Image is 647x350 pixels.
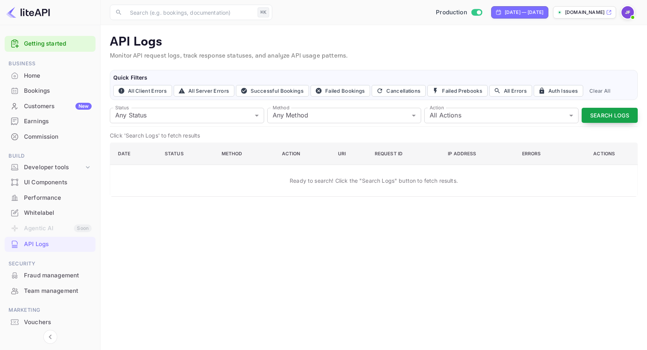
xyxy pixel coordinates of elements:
[5,268,96,283] div: Fraud management
[290,177,458,185] p: Ready to search! Click the "Search Logs" button to fetch results.
[5,206,96,220] a: Whitelabel
[5,129,96,144] a: Commission
[505,9,543,16] div: [DATE] — [DATE]
[5,83,96,99] div: Bookings
[5,114,96,128] a: Earnings
[24,39,92,48] a: Getting started
[24,240,92,249] div: API Logs
[372,85,426,97] button: Cancellations
[5,161,96,174] div: Developer tools
[24,318,92,327] div: Vouchers
[582,108,638,123] button: Search Logs
[5,190,96,206] div: Performance
[24,178,92,187] div: UI Components
[5,99,96,114] div: CustomersNew
[24,163,84,172] div: Developer tools
[75,103,92,110] div: New
[5,260,96,268] span: Security
[424,108,579,123] div: All Actions
[5,175,96,189] a: UI Components
[174,85,234,97] button: All Server Errors
[110,143,159,165] th: Date
[5,68,96,83] div: Home
[113,73,634,82] h6: Quick Filters
[332,143,369,165] th: URI
[489,85,532,97] button: All Errors
[436,8,467,17] span: Production
[24,87,92,95] div: Bookings
[24,271,92,280] div: Fraud management
[215,143,276,165] th: Method
[24,102,92,111] div: Customers
[24,71,92,80] div: Home
[110,108,264,123] div: Any Status
[621,6,634,19] img: Jenny Frimer
[565,9,604,16] p: [DOMAIN_NAME]
[5,268,96,282] a: Fraud management
[427,85,488,97] button: Failed Prebooks
[516,143,573,165] th: Errors
[5,129,96,144] div: Commission
[5,284,96,299] div: Team management
[113,85,172,97] button: All Client Errors
[267,108,422,123] div: Any Method
[5,83,96,98] a: Bookings
[276,143,332,165] th: Action
[5,190,96,205] a: Performance
[5,306,96,314] span: Marketing
[43,330,57,344] button: Collapse navigation
[311,85,370,97] button: Failed Bookings
[115,104,129,111] label: Status
[159,143,215,165] th: Status
[258,7,269,17] div: ⌘K
[5,99,96,113] a: CustomersNew
[24,194,92,202] div: Performance
[5,114,96,129] div: Earnings
[5,152,96,160] span: Build
[6,6,50,19] img: LiteAPI logo
[586,85,613,97] button: Clear All
[430,104,444,111] label: Action
[273,104,289,111] label: Method
[125,5,254,20] input: Search (e.g. bookings, documentation)
[110,51,638,61] p: Monitor API request logs, track response statuses, and analyze API usage patterns.
[5,206,96,221] div: Whitelabel
[5,68,96,83] a: Home
[24,117,92,126] div: Earnings
[5,315,96,329] a: Vouchers
[110,131,638,139] p: Click 'Search Logs' to fetch results
[5,237,96,251] a: API Logs
[5,59,96,68] span: Business
[433,8,485,17] div: Switch to Sandbox mode
[5,284,96,298] a: Team management
[5,237,96,252] div: API Logs
[442,143,516,165] th: IP Address
[24,209,92,217] div: Whitelabel
[491,6,548,19] div: Click to change the date range period
[110,34,638,50] p: API Logs
[573,143,638,165] th: Actions
[24,133,92,141] div: Commission
[5,36,96,52] div: Getting started
[369,143,442,165] th: Request ID
[534,85,583,97] button: Auth Issues
[24,287,92,296] div: Team management
[236,85,309,97] button: Successful Bookings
